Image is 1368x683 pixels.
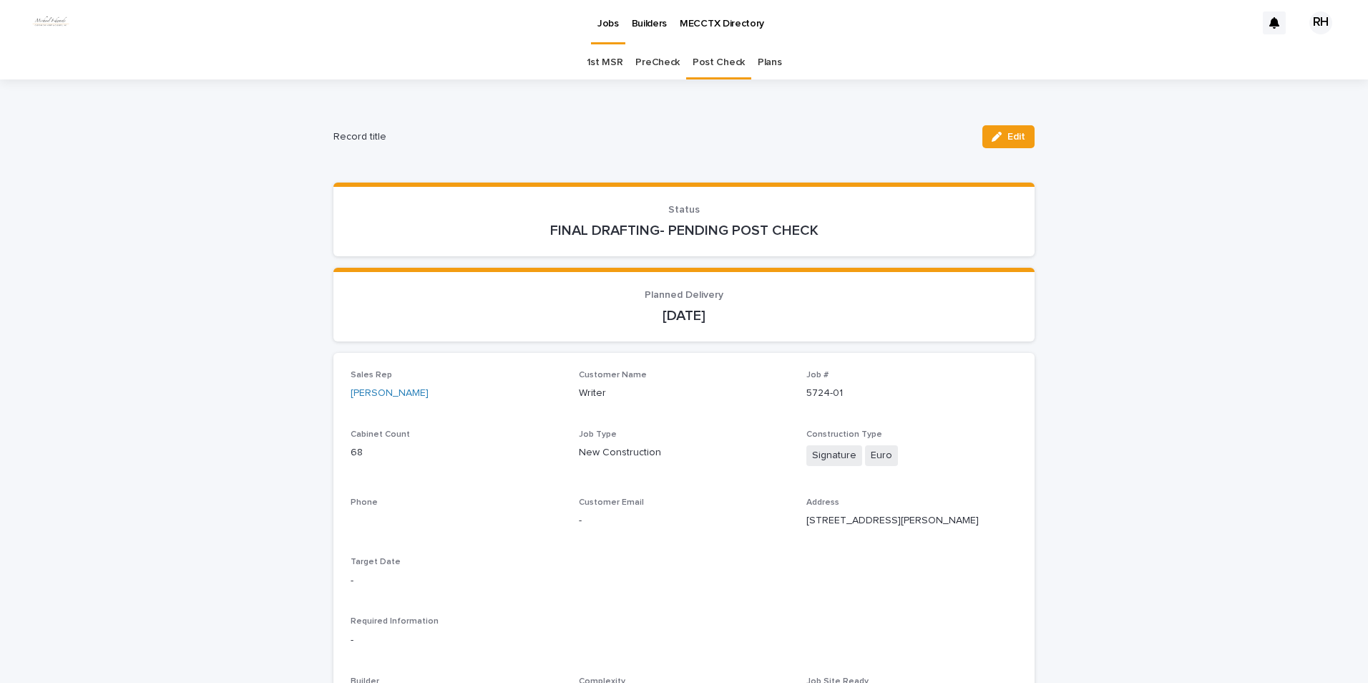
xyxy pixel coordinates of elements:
[351,371,392,379] span: Sales Rep
[1007,132,1025,142] span: Edit
[351,498,378,507] span: Phone
[982,125,1035,148] button: Edit
[579,513,790,528] p: -
[351,430,410,439] span: Cabinet Count
[865,445,898,466] span: Euro
[333,131,971,143] h2: Record title
[668,205,700,215] span: Status
[758,46,781,79] a: Plans
[29,9,73,37] img: dhEtdSsQReaQtgKTuLrt
[693,46,745,79] a: Post Check
[806,498,839,507] span: Address
[1309,11,1332,34] div: RH
[645,290,723,300] span: Planned Delivery
[351,558,401,566] span: Target Date
[351,386,429,401] a: [PERSON_NAME]
[351,307,1017,324] p: [DATE]
[579,386,790,401] p: Writer
[351,573,562,588] p: -
[351,222,1017,239] p: FINAL DRAFTING- PENDING POST CHECK
[806,513,1017,528] p: [STREET_ADDRESS][PERSON_NAME]
[579,371,647,379] span: Customer Name
[579,498,644,507] span: Customer Email
[579,430,617,439] span: Job Type
[806,445,862,466] span: Signature
[806,386,1017,401] p: 5724-01
[351,445,562,460] p: 68
[579,445,790,460] p: New Construction
[351,617,439,626] span: Required Information
[587,46,623,79] a: 1st MSR
[806,371,829,379] span: Job #
[351,633,1017,648] p: -
[635,46,680,79] a: PreCheck
[806,430,882,439] span: Construction Type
